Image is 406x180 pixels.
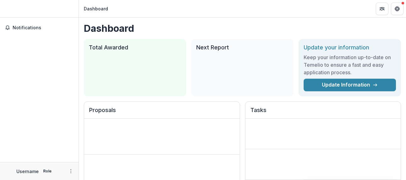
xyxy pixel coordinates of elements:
[41,168,54,174] p: Role
[16,168,39,175] p: Username
[89,107,235,119] h2: Proposals
[304,53,396,76] h3: Keep your information up-to-date on Temelio to ensure a fast and easy application process.
[304,44,396,51] h2: Update your information
[376,3,388,15] button: Partners
[89,44,181,51] h2: Total Awarded
[13,25,73,31] span: Notifications
[67,167,75,175] button: More
[250,107,396,119] h2: Tasks
[84,5,108,12] div: Dashboard
[196,44,289,51] h2: Next Report
[81,4,111,13] nav: breadcrumb
[84,23,401,34] h1: Dashboard
[391,3,403,15] button: Get Help
[3,23,76,33] button: Notifications
[304,79,396,91] a: Update Information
